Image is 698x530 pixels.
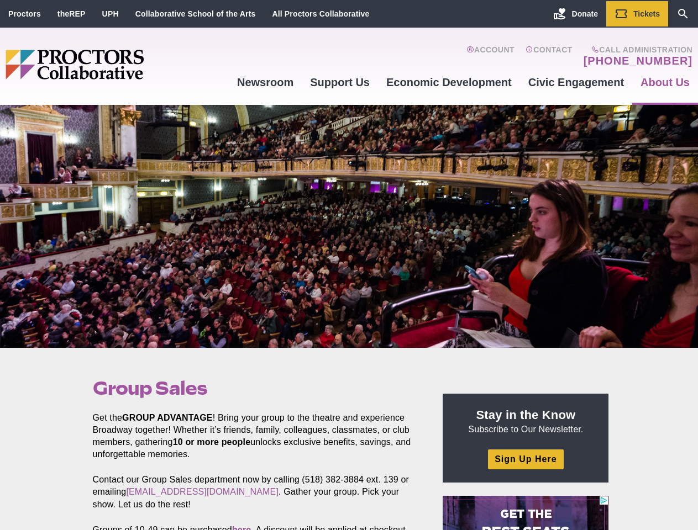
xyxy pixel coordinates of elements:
a: Collaborative School of the Arts [135,9,256,18]
a: [PHONE_NUMBER] [584,54,692,67]
a: Newsroom [229,67,302,97]
p: Contact our Group Sales department now by calling (518) 382-3884 ext. 139 or emailing . Gather yo... [93,474,418,510]
strong: Stay in the Know [476,408,576,422]
a: Sign Up Here [488,449,563,469]
span: Call Administration [580,45,692,54]
a: [EMAIL_ADDRESS][DOMAIN_NAME] [126,487,279,496]
a: Civic Engagement [520,67,632,97]
strong: 10 or more people [173,437,251,447]
span: Donate [572,9,598,18]
a: Contact [526,45,573,67]
p: Subscribe to Our Newsletter. [456,407,595,436]
a: Account [466,45,515,67]
a: Search [668,1,698,26]
a: Support Us [302,67,378,97]
h1: Group Sales [93,378,418,399]
a: UPH [102,9,119,18]
strong: GROUP ADVANTAGE [122,413,213,422]
a: Donate [545,1,606,26]
a: All Proctors Collaborative [272,9,369,18]
img: Proctors logo [6,50,229,79]
p: Get the ! Bring your group to the theatre and experience Broadway together! Whether it’s friends,... [93,412,418,460]
a: Economic Development [378,67,520,97]
a: Tickets [606,1,668,26]
span: Tickets [633,9,660,18]
a: About Us [632,67,698,97]
a: theREP [57,9,86,18]
a: Proctors [8,9,41,18]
